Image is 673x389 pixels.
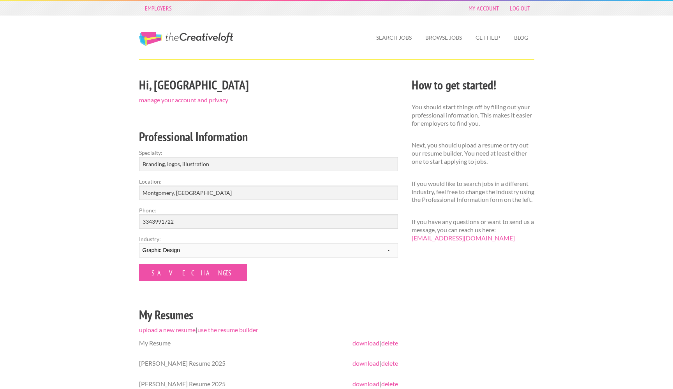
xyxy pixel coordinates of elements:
label: Phone: [139,206,398,214]
label: Specialty: [139,149,398,157]
a: [EMAIL_ADDRESS][DOMAIN_NAME] [412,234,515,242]
p: If you would like to search jobs in a different industry, feel free to change the industry using ... [412,180,534,204]
p: You should start things off by filling out your professional information. This makes it easier fo... [412,103,534,127]
label: Industry: [139,235,398,243]
h2: Professional Information [139,128,398,145]
a: Get Help [469,29,507,47]
a: Log Out [506,3,534,14]
span: | [352,339,398,347]
input: Save Changes [139,264,247,281]
a: upload a new resume [139,326,196,333]
span: My Resume [139,339,171,347]
a: My Account [465,3,503,14]
h2: Hi, [GEOGRAPHIC_DATA] [139,76,398,94]
a: use the resume builder [197,326,258,333]
h2: How to get started! [412,76,534,94]
input: e.g. New York, NY [139,186,398,200]
label: Location: [139,177,398,186]
p: Next, you should upload a resume or try out our resume builder. You need at least either one to s... [412,141,534,165]
a: download [352,339,379,347]
span: | [352,380,398,388]
a: Search Jobs [370,29,418,47]
a: download [352,380,379,387]
h2: My Resumes [139,306,398,324]
a: Employers [141,3,176,14]
span: [PERSON_NAME] Resume 2025 [139,380,226,387]
span: [PERSON_NAME] Resume 2025 [139,359,226,367]
a: download [352,359,379,367]
a: Blog [508,29,534,47]
a: manage your account and privacy [139,96,228,103]
p: If you have any questions or want to send us a message, you can reach us here: [412,218,534,242]
input: Optional [139,214,398,229]
a: delete [381,339,398,347]
a: The Creative Loft [139,32,233,46]
a: delete [381,380,398,387]
a: Browse Jobs [419,29,468,47]
a: delete [381,359,398,367]
span: | [352,359,398,368]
